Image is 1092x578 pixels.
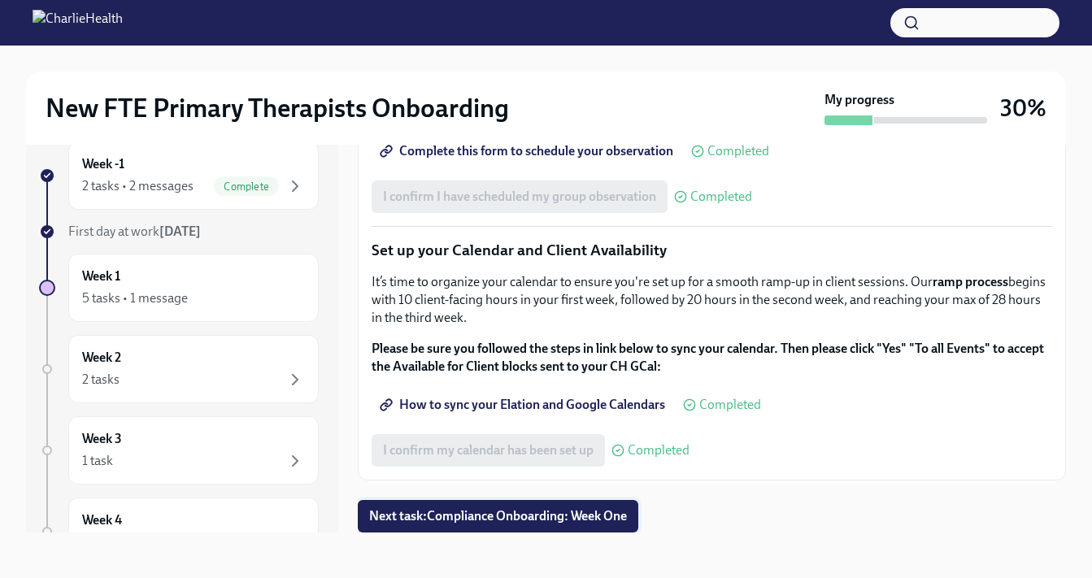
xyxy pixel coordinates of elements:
[82,452,113,470] div: 1 task
[82,511,122,529] h6: Week 4
[214,180,279,193] span: Complete
[369,508,627,524] span: Next task : Compliance Onboarding: Week One
[82,267,120,285] h6: Week 1
[46,92,509,124] h2: New FTE Primary Therapists Onboarding
[372,273,1052,327] p: It’s time to organize your calendar to ensure you're set up for a smooth ramp-up in client sessio...
[383,397,665,413] span: How to sync your Elation and Google Calendars
[372,389,677,421] a: How to sync your Elation and Google Calendars
[707,145,769,158] span: Completed
[82,289,188,307] div: 5 tasks • 1 message
[39,416,319,485] a: Week 31 task
[628,444,690,457] span: Completed
[933,274,1008,289] strong: ramp process
[82,349,121,367] h6: Week 2
[358,500,638,532] button: Next task:Compliance Onboarding: Week One
[39,223,319,241] a: First day at work[DATE]
[159,224,201,239] strong: [DATE]
[82,430,122,448] h6: Week 3
[39,254,319,322] a: Week 15 tasks • 1 message
[1000,93,1046,123] h3: 30%
[39,498,319,566] a: Week 4
[33,10,123,36] img: CharlieHealth
[82,371,120,389] div: 2 tasks
[699,398,761,411] span: Completed
[39,335,319,403] a: Week 22 tasks
[39,141,319,210] a: Week -12 tasks • 2 messagesComplete
[82,155,124,173] h6: Week -1
[383,143,673,159] span: Complete this form to schedule your observation
[372,240,1052,261] p: Set up your Calendar and Client Availability
[372,135,685,167] a: Complete this form to schedule your observation
[68,224,201,239] span: First day at work
[690,190,752,203] span: Completed
[82,177,194,195] div: 2 tasks • 2 messages
[824,91,894,109] strong: My progress
[372,341,1044,374] strong: Please be sure you followed the steps in link below to sync your calendar. Then please click "Yes...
